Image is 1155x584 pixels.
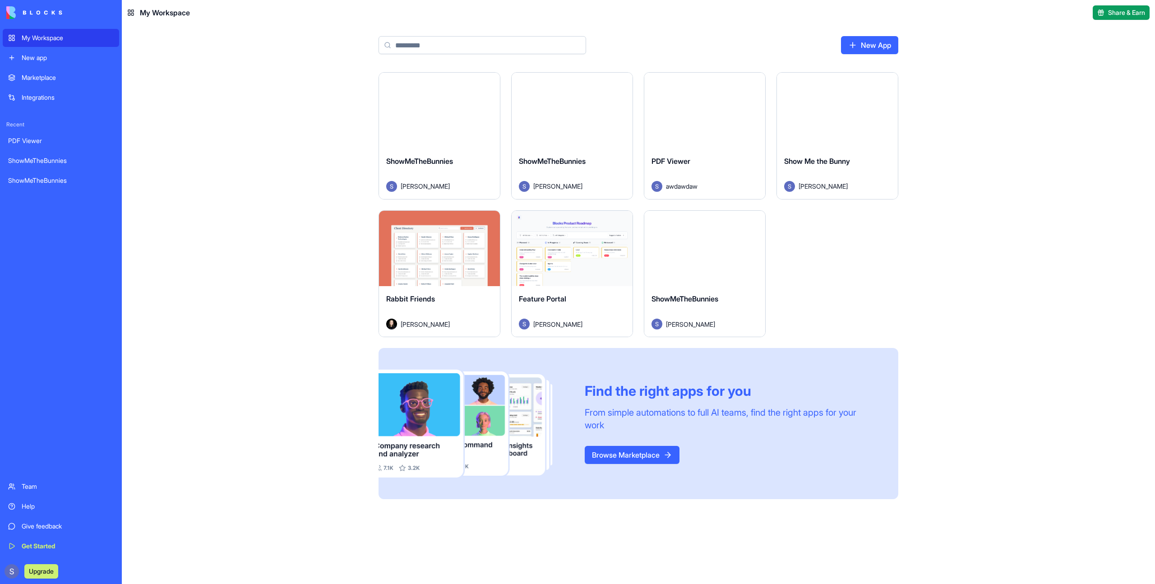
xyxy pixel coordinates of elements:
[651,294,718,303] span: ShowMeTheBunnies
[776,72,898,199] a: Show Me the BunnyAvatar[PERSON_NAME]
[386,157,453,166] span: ShowMeTheBunnies
[799,181,848,191] span: [PERSON_NAME]
[379,370,570,477] img: Frame_181_egmpey.png
[841,36,898,54] a: New App
[519,294,566,303] span: Feature Portal
[8,156,114,165] div: ShowMeTheBunnies
[24,566,58,575] a: Upgrade
[3,69,119,87] a: Marketplace
[140,7,190,18] span: My Workspace
[533,320,582,329] span: [PERSON_NAME]
[651,157,690,166] span: PDF Viewer
[386,319,397,329] img: Avatar
[386,294,435,303] span: Rabbit Friends
[3,29,119,47] a: My Workspace
[22,482,114,491] div: Team
[666,181,698,191] span: awdawdaw
[666,320,715,329] span: [PERSON_NAME]
[519,157,586,166] span: ShowMeTheBunnies
[379,210,500,338] a: Rabbit FriendsAvatar[PERSON_NAME]
[3,537,119,555] a: Get Started
[22,73,114,82] div: Marketplace
[651,319,662,329] img: Avatar
[386,181,397,192] img: Avatar
[22,502,114,511] div: Help
[3,132,119,150] a: PDF Viewer
[585,383,877,399] div: Find the right apps for you
[22,53,114,62] div: New app
[5,564,19,579] img: ACg8ocJg4p_dPqjhSL03u1SIVTGQdpy5AIiJU7nt3TQW-L-gyDNKzg=s96-c
[3,88,119,107] a: Integrations
[644,210,766,338] a: ShowMeTheBunniesAvatar[PERSON_NAME]
[3,152,119,170] a: ShowMeTheBunnies
[8,136,114,145] div: PDF Viewer
[3,477,119,496] a: Team
[511,72,633,199] a: ShowMeTheBunniesAvatar[PERSON_NAME]
[3,171,119,190] a: ShowMeTheBunnies
[3,49,119,67] a: New app
[511,210,633,338] a: Feature PortalAvatar[PERSON_NAME]
[651,181,662,192] img: Avatar
[22,542,114,551] div: Get Started
[22,33,114,42] div: My Workspace
[22,522,114,531] div: Give feedback
[1108,8,1145,17] span: Share & Earn
[22,93,114,102] div: Integrations
[519,319,530,329] img: Avatar
[1093,5,1150,20] button: Share & Earn
[8,176,114,185] div: ShowMeTheBunnies
[784,157,850,166] span: Show Me the Bunny
[3,121,119,128] span: Recent
[6,6,62,19] img: logo
[784,181,795,192] img: Avatar
[3,497,119,515] a: Help
[519,181,530,192] img: Avatar
[3,517,119,535] a: Give feedback
[585,446,679,464] a: Browse Marketplace
[401,320,450,329] span: [PERSON_NAME]
[401,181,450,191] span: [PERSON_NAME]
[24,564,58,579] button: Upgrade
[585,406,877,431] div: From simple automations to full AI teams, find the right apps for your work
[379,72,500,199] a: ShowMeTheBunniesAvatar[PERSON_NAME]
[644,72,766,199] a: PDF ViewerAvatarawdawdaw
[533,181,582,191] span: [PERSON_NAME]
